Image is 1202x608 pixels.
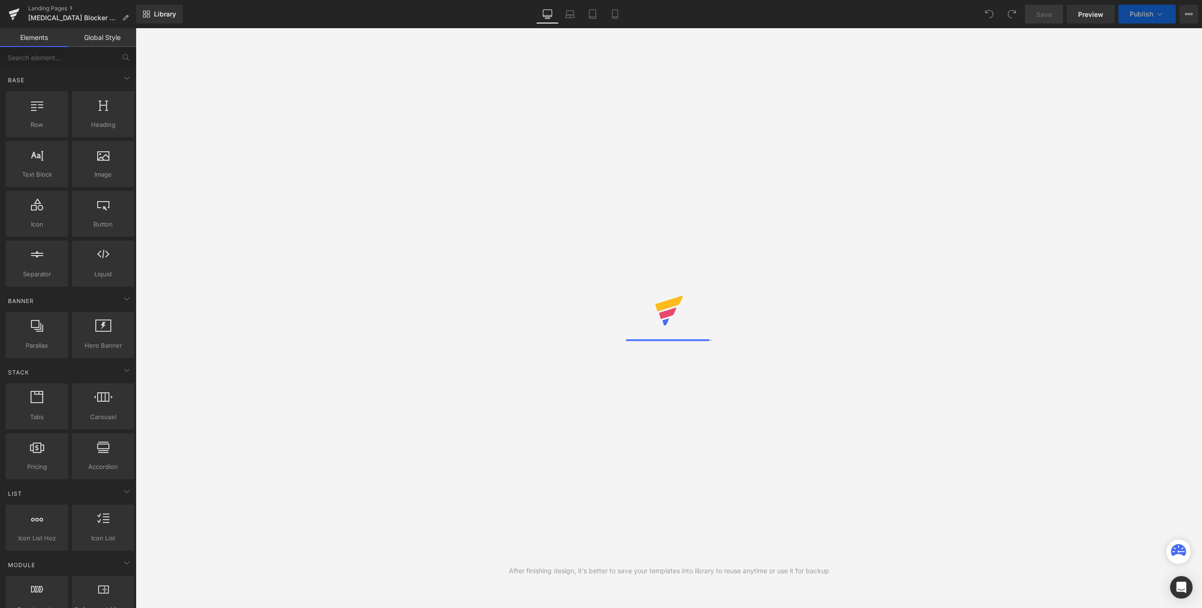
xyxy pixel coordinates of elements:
[75,412,131,422] span: Carousel
[8,269,65,279] span: Separator
[1118,5,1176,23] button: Publish
[1078,9,1103,19] span: Preview
[8,341,65,351] span: Parallax
[581,5,604,23] a: Tablet
[28,5,136,12] a: Landing Pages
[7,76,25,85] span: Base
[75,341,131,351] span: Hero Banner
[559,5,581,23] a: Laptop
[7,561,36,569] span: Module
[7,368,30,377] span: Stack
[7,296,35,305] span: Banner
[8,219,65,229] span: Icon
[8,533,65,543] span: Icon List Hoz
[154,10,176,18] span: Library
[1130,10,1153,18] span: Publish
[536,5,559,23] a: Desktop
[1067,5,1115,23] a: Preview
[1036,9,1052,19] span: Save
[136,5,183,23] a: New Library
[8,412,65,422] span: Tabs
[1002,5,1021,23] button: Redo
[75,462,131,472] span: Accordion
[8,462,65,472] span: Pricing
[75,120,131,130] span: Heading
[1179,5,1198,23] button: More
[509,566,829,576] div: After finishing design, it's better to save your templates into library to reuse anytime or use i...
[68,28,136,47] a: Global Style
[75,269,131,279] span: Liquid
[1170,576,1193,599] div: Open Intercom Messenger
[604,5,626,23] a: Mobile
[980,5,999,23] button: Undo
[75,170,131,179] span: Image
[28,14,118,22] span: [MEDICAL_DATA] Blocker Plus - Bonus Page
[75,533,131,543] span: Icon List
[7,489,23,498] span: List
[8,170,65,179] span: Text Block
[75,219,131,229] span: Button
[8,120,65,130] span: Row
